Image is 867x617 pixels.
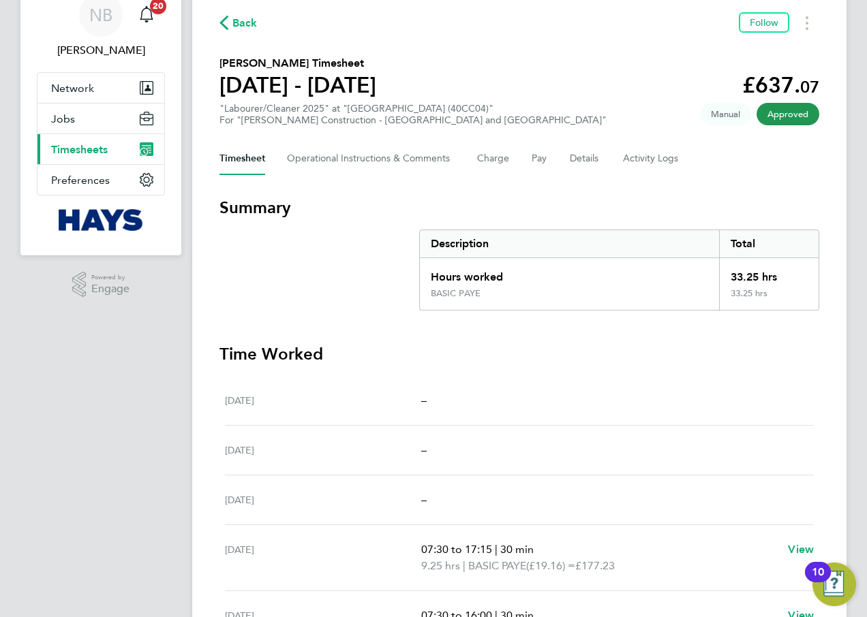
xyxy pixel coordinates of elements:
[420,258,719,288] div: Hours worked
[719,230,819,257] div: Total
[700,103,751,125] span: This timesheet was manually created.
[421,559,460,572] span: 9.25 hrs
[419,230,819,311] div: Summary
[225,392,421,409] div: [DATE]
[51,143,108,156] span: Timesheets
[219,14,258,31] button: Back
[421,443,427,456] span: –
[812,563,856,606] button: Open Resource Center, 10 new notifications
[219,197,819,219] h3: Summary
[37,134,164,164] button: Timesheets
[89,6,112,24] span: NB
[219,103,607,126] div: "Labourer/Cleaner 2025" at "[GEOGRAPHIC_DATA] (40CC04)"
[287,142,455,175] button: Operational Instructions & Comments
[719,258,819,288] div: 33.25 hrs
[495,543,498,556] span: |
[421,543,492,556] span: 07:30 to 17:15
[742,72,819,98] app-decimal: £637.
[788,541,814,558] a: View
[623,142,680,175] button: Activity Logs
[91,283,130,295] span: Engage
[719,288,819,310] div: 33.25 hrs
[532,142,548,175] button: Pay
[788,543,814,556] span: View
[757,103,819,125] span: This timesheet has been approved.
[37,165,164,195] button: Preferences
[219,55,376,72] h2: [PERSON_NAME] Timesheet
[51,82,94,95] span: Network
[37,73,164,103] button: Network
[37,209,165,231] a: Go to home page
[225,492,421,508] div: [DATE]
[219,114,607,126] div: For "[PERSON_NAME] Construction - [GEOGRAPHIC_DATA] and [GEOGRAPHIC_DATA]"
[739,12,789,33] button: Follow
[812,572,824,590] div: 10
[37,42,165,59] span: Naraiyan Bhardwaj
[463,559,466,572] span: |
[420,230,719,257] div: Description
[37,104,164,133] button: Jobs
[219,72,376,99] h1: [DATE] - [DATE]
[51,174,110,187] span: Preferences
[225,541,421,574] div: [DATE]
[750,16,778,29] span: Follow
[500,543,534,556] span: 30 min
[468,558,526,574] span: BASIC PAYE
[219,343,819,365] h3: Time Worked
[232,15,258,31] span: Back
[91,272,130,283] span: Powered by
[225,442,421,458] div: [DATE]
[800,77,819,97] span: 07
[51,112,75,125] span: Jobs
[570,142,601,175] button: Details
[477,142,510,175] button: Charge
[421,394,427,407] span: –
[421,493,427,506] span: –
[219,142,265,175] button: Timesheet
[431,288,481,299] div: BASIC PAYE
[72,272,130,298] a: Powered byEngage
[526,559,575,572] span: (£19.16) =
[59,209,144,231] img: hays-logo-retina.png
[575,559,615,572] span: £177.23
[795,12,819,33] button: Timesheets Menu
